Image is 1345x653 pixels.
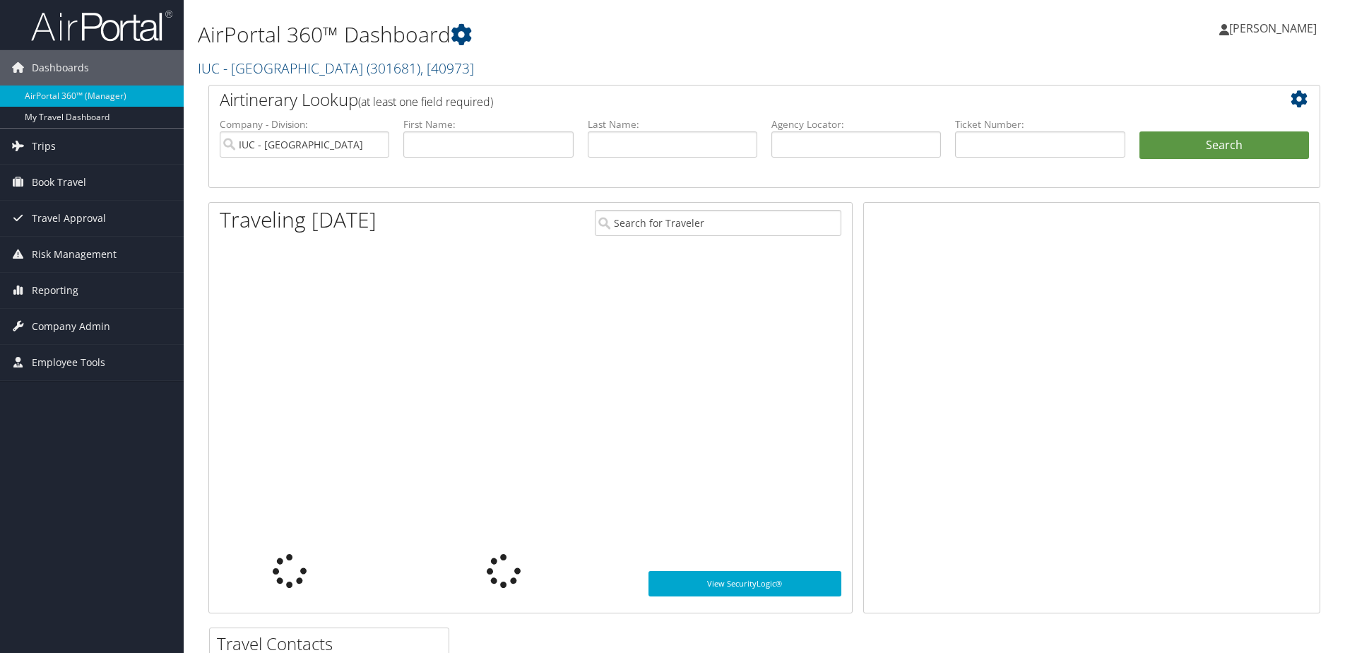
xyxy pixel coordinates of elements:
button: Search [1139,131,1309,160]
label: Ticket Number: [955,117,1125,131]
a: View SecurityLogic® [648,571,841,596]
label: Agency Locator: [771,117,941,131]
img: airportal-logo.png [31,9,172,42]
span: Risk Management [32,237,117,272]
input: Search for Traveler [595,210,841,236]
label: Company - Division: [220,117,389,131]
span: Company Admin [32,309,110,344]
span: Reporting [32,273,78,308]
a: IUC - [GEOGRAPHIC_DATA] [198,59,474,78]
span: Trips [32,129,56,164]
span: ( 301681 ) [367,59,420,78]
span: Dashboards [32,50,89,86]
span: Book Travel [32,165,86,200]
h1: AirPortal 360™ Dashboard [198,20,953,49]
span: , [ 40973 ] [420,59,474,78]
label: Last Name: [588,117,757,131]
h1: Traveling [DATE] [220,205,377,235]
a: [PERSON_NAME] [1219,7,1331,49]
span: Travel Approval [32,201,106,236]
label: First Name: [403,117,573,131]
span: [PERSON_NAME] [1229,20,1317,36]
span: Employee Tools [32,345,105,380]
h2: Airtinerary Lookup [220,88,1216,112]
span: (at least one field required) [358,94,493,110]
